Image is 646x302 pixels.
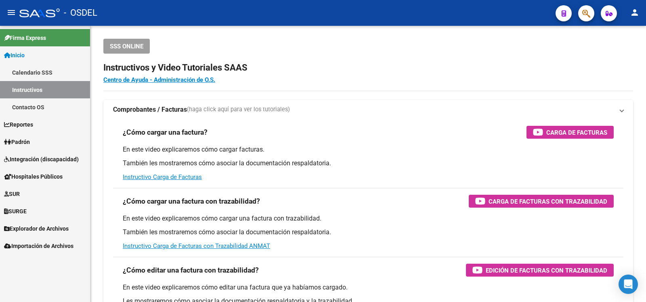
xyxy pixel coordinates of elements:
[4,137,30,146] span: Padrón
[486,265,607,275] span: Edición de Facturas con Trazabilidad
[4,120,33,129] span: Reportes
[110,43,143,50] span: SSS ONLINE
[123,127,208,138] h3: ¿Cómo cargar una factura?
[123,265,259,276] h3: ¿Cómo editar una factura con trazabilidad?
[123,145,614,154] p: En este video explicaremos cómo cargar facturas.
[64,4,97,22] span: - OSDEL
[6,8,16,17] mat-icon: menu
[489,196,607,206] span: Carga de Facturas con Trazabilidad
[123,228,614,237] p: También les mostraremos cómo asociar la documentación respaldatoria.
[113,105,187,114] strong: Comprobantes / Facturas
[103,76,215,83] a: Centro de Ayuda - Administración de O.S.
[526,126,614,139] button: Carga de Facturas
[630,8,640,17] mat-icon: person
[103,39,150,54] button: SSS ONLINE
[4,190,20,198] span: SUR
[4,51,25,60] span: Inicio
[123,283,614,292] p: En este video explicaremos cómo editar una factura que ya habíamos cargado.
[466,264,614,277] button: Edición de Facturas con Trazabilidad
[619,275,638,294] div: Open Intercom Messenger
[123,242,270,250] a: Instructivo Carga de Facturas con Trazabilidad ANMAT
[123,159,614,168] p: También les mostraremos cómo asociar la documentación respaldatoria.
[546,127,607,137] span: Carga de Facturas
[123,214,614,223] p: En este video explicaremos cómo cargar una factura con trazabilidad.
[4,207,27,216] span: SURGE
[469,195,614,208] button: Carga de Facturas con Trazabilidad
[123,173,202,181] a: Instructivo Carga de Facturas
[4,224,69,233] span: Explorador de Archivos
[187,105,290,114] span: (haga click aquí para ver los tutoriales)
[123,196,260,207] h3: ¿Cómo cargar una factura con trazabilidad?
[4,242,73,250] span: Importación de Archivos
[4,155,79,164] span: Integración (discapacidad)
[103,60,633,75] h2: Instructivos y Video Tutoriales SAAS
[103,100,633,119] mat-expansion-panel-header: Comprobantes / Facturas(haga click aquí para ver los tutoriales)
[4,172,63,181] span: Hospitales Públicos
[4,33,46,42] span: Firma Express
